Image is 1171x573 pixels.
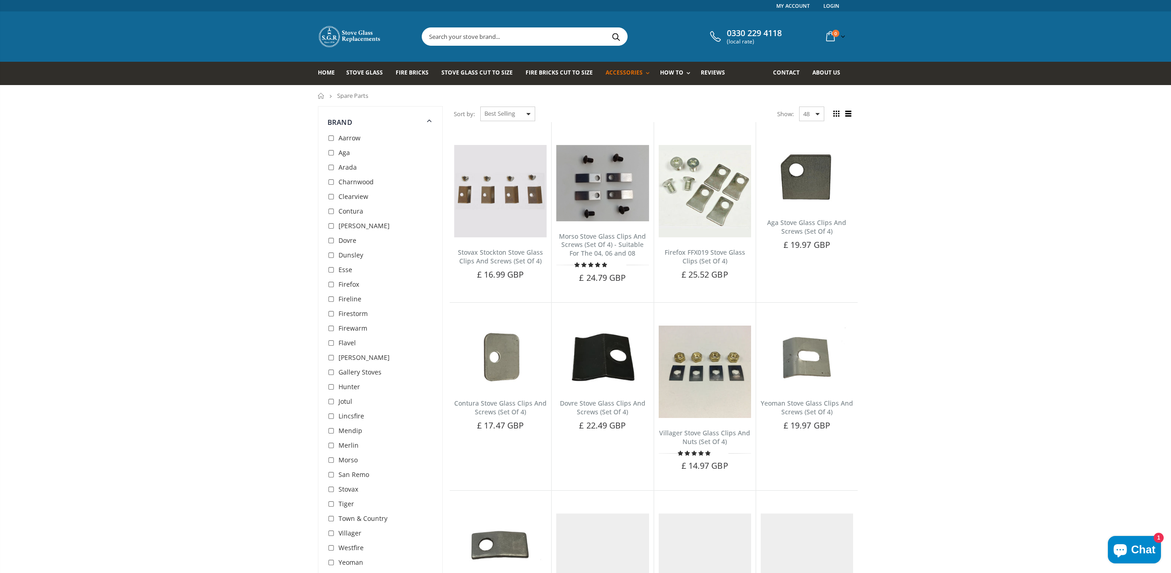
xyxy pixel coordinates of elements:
span: £ 19.97 GBP [784,239,830,250]
a: 0330 229 4118 (local rate) [708,28,782,45]
input: Search your stove brand... [422,28,730,45]
span: Villager [338,529,361,537]
img: Stove Glass Replacement [318,25,382,48]
span: Contura [338,207,363,215]
a: Stovax Stockton Stove Glass Clips And Screws (Set Of 4) [458,248,543,265]
span: Morso [338,455,358,464]
span: Dovre [338,236,356,245]
span: Clearview [338,192,368,201]
a: Reviews [701,62,732,85]
span: £ 22.49 GBP [579,420,626,431]
span: Reviews [701,69,725,76]
span: 5.00 stars [678,450,712,456]
a: Home [318,93,325,99]
span: Stovax [338,485,358,493]
span: Spare Parts [337,91,368,100]
span: List view [843,109,853,119]
span: £ 17.47 GBP [477,420,524,431]
span: Firefox [338,280,359,289]
span: Stove Glass [346,69,383,76]
span: Show: [777,107,794,121]
img: Set of 4 Dovre glass clips with screws [556,326,649,389]
span: Fire Bricks [396,69,429,76]
span: £ 25.52 GBP [682,269,728,280]
span: How To [660,69,683,76]
span: Dunsley [338,251,363,259]
a: Dovre Stove Glass Clips And Screws (Set Of 4) [560,399,645,416]
span: Flavel [338,338,356,347]
a: Stove Glass [346,62,390,85]
a: Fire Bricks Cut To Size [526,62,600,85]
span: Contact [773,69,800,76]
span: [PERSON_NAME] [338,221,390,230]
span: Home [318,69,335,76]
span: Firestorm [338,309,368,318]
span: Arada [338,163,357,171]
img: Set of 4 Contura glass clips with screws [454,326,547,389]
span: 0330 229 4118 [727,28,782,38]
a: Villager Stove Glass Clips And Nuts (Set Of 4) [659,428,750,446]
button: Search [606,28,626,45]
img: Set of 4 Yeoman glass clips with screws [761,326,853,389]
a: 0 [822,27,847,45]
span: Lincsfire [338,412,364,420]
a: Stove Glass Cut To Size [441,62,519,85]
span: £ 24.79 GBP [579,272,626,283]
span: Yeoman [338,558,363,567]
a: Aga Stove Glass Clips And Screws (Set Of 4) [767,218,846,236]
span: Esse [338,265,352,274]
span: Grid view [831,109,841,119]
span: 0 [832,30,839,37]
a: How To [660,62,695,85]
span: Hunter [338,382,360,391]
img: Set of 4 Stovax Stockton glass clips with screws [454,145,547,237]
span: Fireline [338,295,361,303]
span: Brand [328,118,352,127]
span: Westfire [338,543,364,552]
span: 5.00 stars [575,261,608,268]
span: Jotul [338,397,352,406]
img: Set of 4 Aga glass clips with screws [761,145,853,208]
span: £ 19.97 GBP [784,420,830,431]
span: Accessories [606,69,643,76]
span: Fire Bricks Cut To Size [526,69,593,76]
span: Aarrow [338,134,360,142]
a: Contura Stove Glass Clips And Screws (Set Of 4) [454,399,547,416]
span: [PERSON_NAME] [338,353,390,362]
img: Firefox FFX019 Stove Glass Clips (Set Of 4) [659,145,751,237]
span: Stove Glass Cut To Size [441,69,512,76]
span: Mendip [338,426,362,435]
a: Yeoman Stove Glass Clips And Screws (Set Of 4) [761,399,853,416]
span: Merlin [338,441,359,450]
span: £ 16.99 GBP [477,269,524,280]
span: Aga [338,148,350,157]
span: Sort by: [454,106,475,122]
span: San Remo [338,470,369,479]
img: Villager Stove Glass Clips And Nuts (Set Of 4) [659,326,751,418]
img: Stove glass clips for the Morso 04, 06 and 08 [556,145,649,221]
span: Town & Country [338,514,387,523]
span: Charnwood [338,177,374,186]
span: About us [812,69,840,76]
a: Home [318,62,342,85]
span: Firewarm [338,324,367,332]
a: Morso Stove Glass Clips And Screws (Set Of 4) - Suitable For The 04, 06 and 08 [559,232,646,258]
span: Gallery Stoves [338,368,381,376]
a: Contact [773,62,806,85]
a: Accessories [606,62,654,85]
a: Firefox FFX019 Stove Glass Clips (Set Of 4) [665,248,745,265]
a: Fire Bricks [396,62,435,85]
span: Tiger [338,499,354,508]
a: About us [812,62,847,85]
inbox-online-store-chat: Shopify online store chat [1105,536,1164,566]
span: £ 14.97 GBP [682,460,728,471]
span: (local rate) [727,38,782,45]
